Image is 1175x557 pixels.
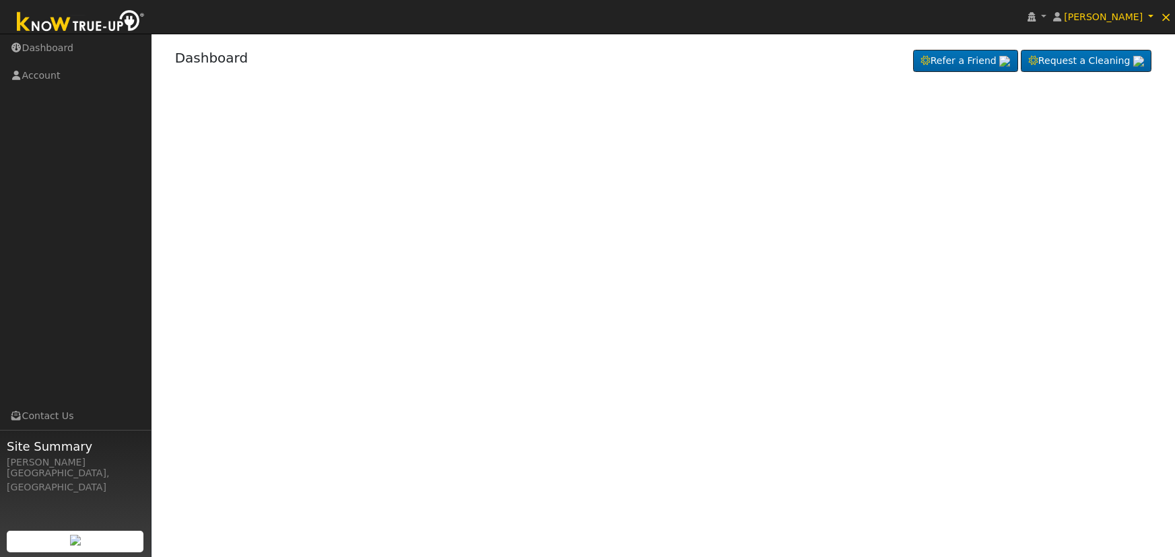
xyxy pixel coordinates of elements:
img: retrieve [70,535,81,546]
div: [PERSON_NAME] [7,455,144,470]
a: Refer a Friend [913,50,1018,73]
span: × [1160,9,1172,25]
img: Know True-Up [10,7,152,38]
span: Site Summary [7,437,144,455]
img: retrieve [1133,56,1144,67]
a: Dashboard [175,50,248,66]
a: Request a Cleaning [1021,50,1151,73]
div: [GEOGRAPHIC_DATA], [GEOGRAPHIC_DATA] [7,466,144,494]
img: retrieve [999,56,1010,67]
span: [PERSON_NAME] [1064,11,1143,22]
